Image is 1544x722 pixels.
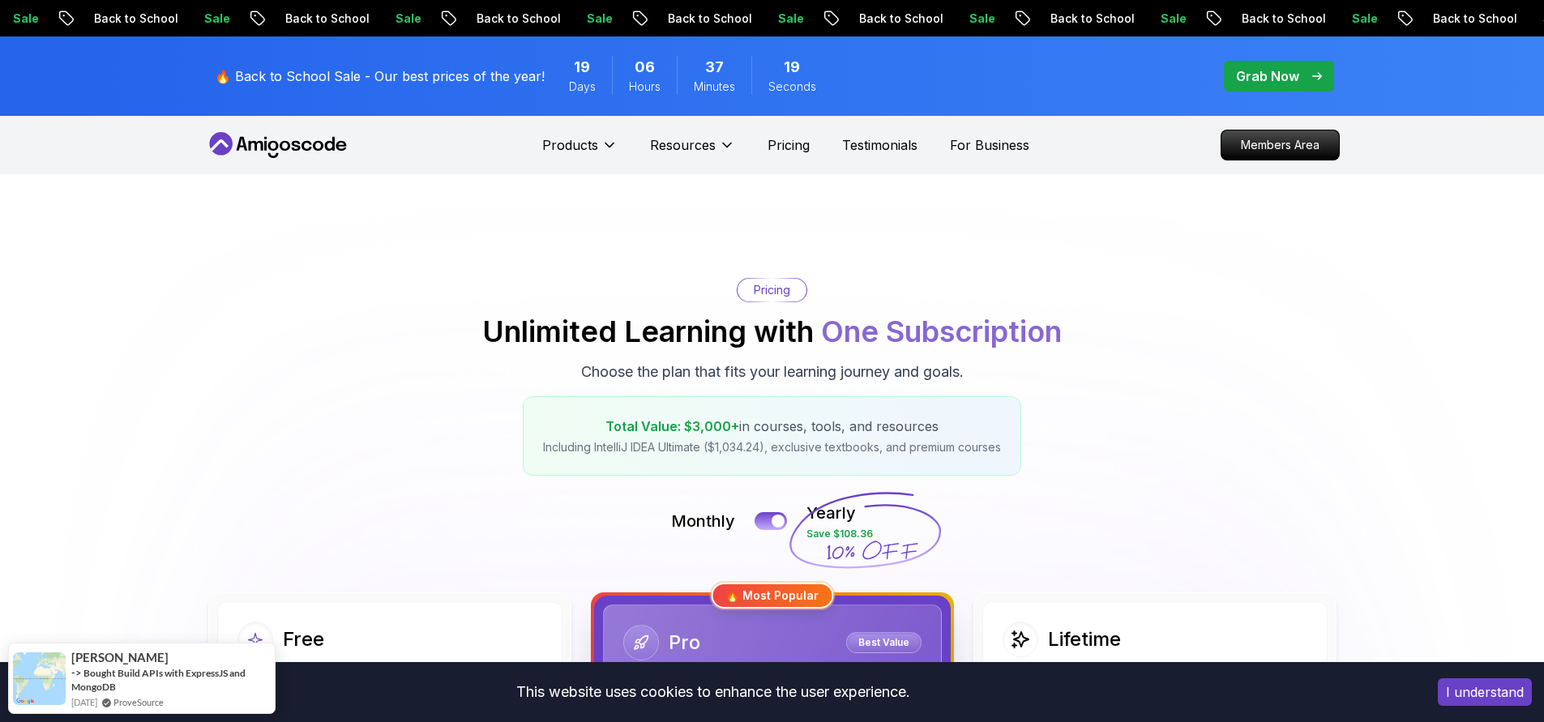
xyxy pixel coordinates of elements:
[283,626,324,652] h2: Free
[1227,11,1337,27] p: Back to School
[694,79,735,95] span: Minutes
[190,11,242,27] p: Sale
[705,56,724,79] span: 37 Minutes
[1418,11,1529,27] p: Back to School
[71,695,97,709] span: [DATE]
[1337,11,1389,27] p: Sale
[462,11,572,27] p: Back to School
[1438,678,1532,706] button: Accept cookies
[581,361,964,383] p: Choose the plan that fits your learning journey and goals.
[71,666,82,679] span: ->
[768,79,816,95] span: Seconds
[574,56,590,79] span: 19 Days
[650,135,735,168] button: Resources
[754,282,790,298] p: Pricing
[653,11,763,27] p: Back to School
[543,439,1001,455] p: Including IntelliJ IDEA Ultimate ($1,034.24), exclusive textbooks, and premium courses
[482,315,1062,348] h2: Unlimited Learning with
[543,417,1001,436] p: in courses, tools, and resources
[629,79,661,95] span: Hours
[381,11,433,27] p: Sale
[271,11,381,27] p: Back to School
[784,56,800,79] span: 19 Seconds
[821,314,1062,349] span: One Subscription
[71,667,246,693] a: Bought Build APIs with ExpressJS and MongoDB
[842,135,917,155] a: Testimonials
[1048,626,1121,652] h2: Lifetime
[572,11,624,27] p: Sale
[79,11,190,27] p: Back to School
[569,79,596,95] span: Days
[650,135,716,155] p: Resources
[950,135,1029,155] a: For Business
[669,630,700,656] h2: Pro
[955,11,1007,27] p: Sale
[1221,130,1339,160] p: Members Area
[1236,66,1299,86] p: Grab Now
[605,418,739,434] span: Total Value: $3,000+
[71,651,169,664] span: [PERSON_NAME]
[849,634,919,651] p: Best Value
[113,695,164,709] a: ProveSource
[763,11,815,27] p: Sale
[845,11,955,27] p: Back to School
[1221,130,1340,160] a: Members Area
[1146,11,1198,27] p: Sale
[671,510,735,532] p: Monthly
[13,652,66,705] img: provesource social proof notification image
[635,56,655,79] span: 6 Hours
[215,66,545,86] p: 🔥 Back to School Sale - Our best prices of the year!
[1036,11,1146,27] p: Back to School
[768,135,810,155] a: Pricing
[542,135,598,155] p: Products
[12,674,1414,710] div: This website uses cookies to enhance the user experience.
[542,135,618,168] button: Products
